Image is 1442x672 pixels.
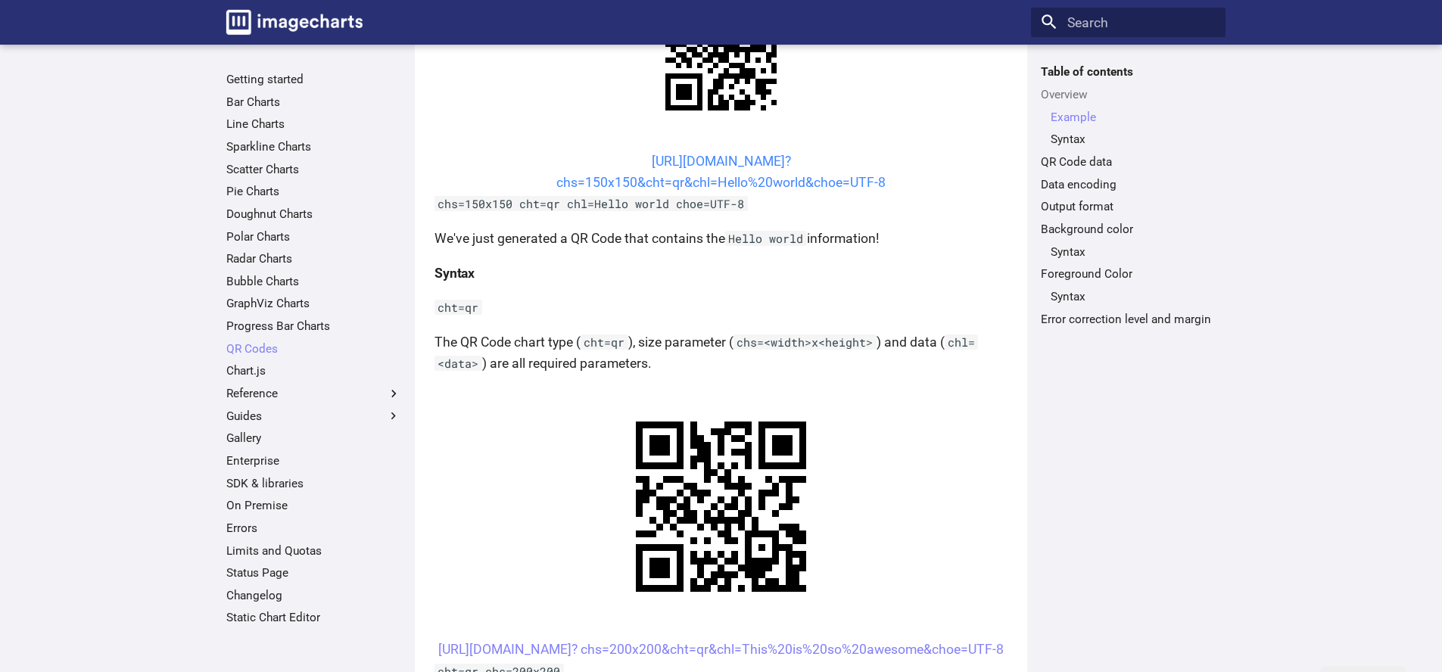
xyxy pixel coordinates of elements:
[226,10,363,35] img: logo
[725,231,807,246] code: Hello world
[226,274,401,289] a: Bubble Charts
[226,319,401,334] a: Progress Bar Charts
[226,610,401,625] a: Static Chart Editor
[226,117,401,132] a: Line Charts
[226,363,401,378] a: Chart.js
[581,334,628,350] code: cht=qr
[602,387,840,626] img: chart
[226,386,401,401] label: Reference
[1041,199,1216,214] a: Output format
[226,409,401,424] label: Guides
[434,331,1008,374] p: The QR Code chart type ( ), size parameter ( ) and data ( ) are all required parameters.
[1041,87,1216,102] a: Overview
[1041,154,1216,170] a: QR Code data
[226,543,401,558] a: Limits and Quotas
[434,196,748,211] code: chs=150x150 cht=qr chl=Hello world choe=UTF-8
[226,184,401,199] a: Pie Charts
[226,498,401,513] a: On Premise
[226,521,401,536] a: Errors
[434,228,1008,249] p: We've just generated a QR Code that contains the information!
[226,207,401,222] a: Doughnut Charts
[1051,110,1216,125] a: Example
[1051,132,1216,147] a: Syntax
[1041,222,1216,237] a: Background color
[226,453,401,468] a: Enterprise
[1041,110,1216,148] nav: Overview
[226,162,401,177] a: Scatter Charts
[226,251,401,266] a: Radar Charts
[1041,266,1216,282] a: Foreground Color
[220,3,369,41] a: Image-Charts documentation
[226,476,401,491] a: SDK & libraries
[1041,244,1216,260] nav: Background color
[1031,8,1226,38] input: Search
[434,263,1008,284] h4: Syntax
[226,341,401,356] a: QR Codes
[226,139,401,154] a: Sparkline Charts
[733,334,877,350] code: chs=<width>x<height>
[434,300,482,315] code: cht=qr
[1051,244,1216,260] a: Syntax
[1031,64,1226,79] label: Table of contents
[1041,289,1216,304] nav: Foreground Color
[1031,64,1226,326] nav: Table of contents
[1041,312,1216,327] a: Error correction level and margin
[226,95,401,110] a: Bar Charts
[1051,289,1216,304] a: Syntax
[556,154,886,190] a: [URL][DOMAIN_NAME]?chs=150x150&cht=qr&chl=Hello%20world&choe=UTF-8
[438,642,1004,657] a: [URL][DOMAIN_NAME]? chs=200x200&cht=qr&chl=This%20is%20so%20awesome&choe=UTF-8
[226,72,401,87] a: Getting started
[1041,177,1216,192] a: Data encoding
[226,431,401,446] a: Gallery
[226,229,401,244] a: Polar Charts
[226,296,401,311] a: GraphViz Charts
[226,588,401,603] a: Changelog
[226,565,401,580] a: Status Page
